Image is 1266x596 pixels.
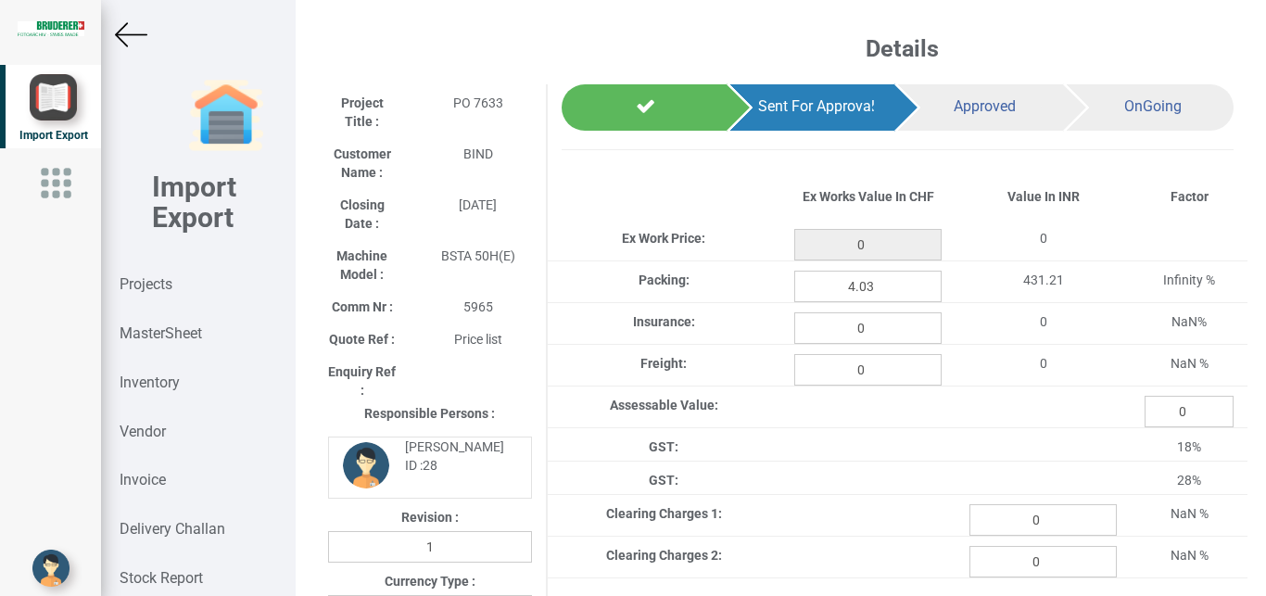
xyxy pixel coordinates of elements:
span: 28% [1177,473,1201,488]
span: Price list [454,332,502,347]
label: Ex Work Price: [622,229,705,247]
span: 5965 [463,299,493,314]
span: NaN % [1171,548,1209,563]
label: Closing Date : [328,196,397,233]
strong: Vendor [120,423,166,440]
label: Value In INR [1007,187,1080,206]
label: Machine Model : [328,247,397,284]
label: Packing: [639,271,690,289]
span: 0 [1040,314,1047,329]
span: Infinity % [1163,273,1215,287]
label: GST: [649,437,678,456]
span: 431.21 [1023,273,1064,287]
label: Project Title : [328,94,397,131]
label: Enquiry Ref : [328,362,397,399]
strong: Invoice [120,471,166,488]
strong: Inventory [120,374,180,391]
span: NaN% [1171,314,1207,329]
label: Revision : [401,508,459,526]
label: Comm Nr : [332,298,393,316]
strong: Delivery Challan [120,520,225,538]
label: Clearing Charges 2: [606,546,722,564]
label: Insurance: [633,312,695,331]
strong: Projects [120,275,172,293]
span: 18% [1177,439,1201,454]
span: Approved [954,97,1016,115]
label: Factor [1171,187,1209,206]
img: garage-closed.png [189,79,263,153]
strong: 28 [423,458,437,473]
label: Ex Works Value In CHF [803,187,934,206]
span: PO 7633 [453,95,503,110]
span: NaN % [1171,506,1209,521]
div: [PERSON_NAME] ID : [391,437,516,475]
span: OnGoing [1124,97,1182,115]
label: Currency Type : [385,572,475,590]
img: DP [343,442,389,488]
b: Import Export [152,171,236,234]
label: GST: [649,471,678,489]
span: [DATE] [459,197,497,212]
strong: MasterSheet [120,324,202,342]
label: Responsible Persons : [364,404,495,423]
strong: Stock Report [120,569,203,587]
b: Details [866,35,939,62]
label: Assessable Value: [610,396,718,414]
span: NaN % [1171,356,1209,371]
input: Revision [328,531,532,563]
span: Sent For Approval [758,97,875,115]
span: 0 [1040,231,1047,246]
span: 0 [1040,356,1047,371]
span: BIND [463,146,493,161]
label: Customer Name : [328,145,397,182]
label: Freight: [640,354,687,373]
span: Import Export [19,129,88,142]
span: BSTA 50H(E) [441,248,515,263]
label: Quote Ref : [329,330,395,349]
label: Clearing Charges 1: [606,504,722,523]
